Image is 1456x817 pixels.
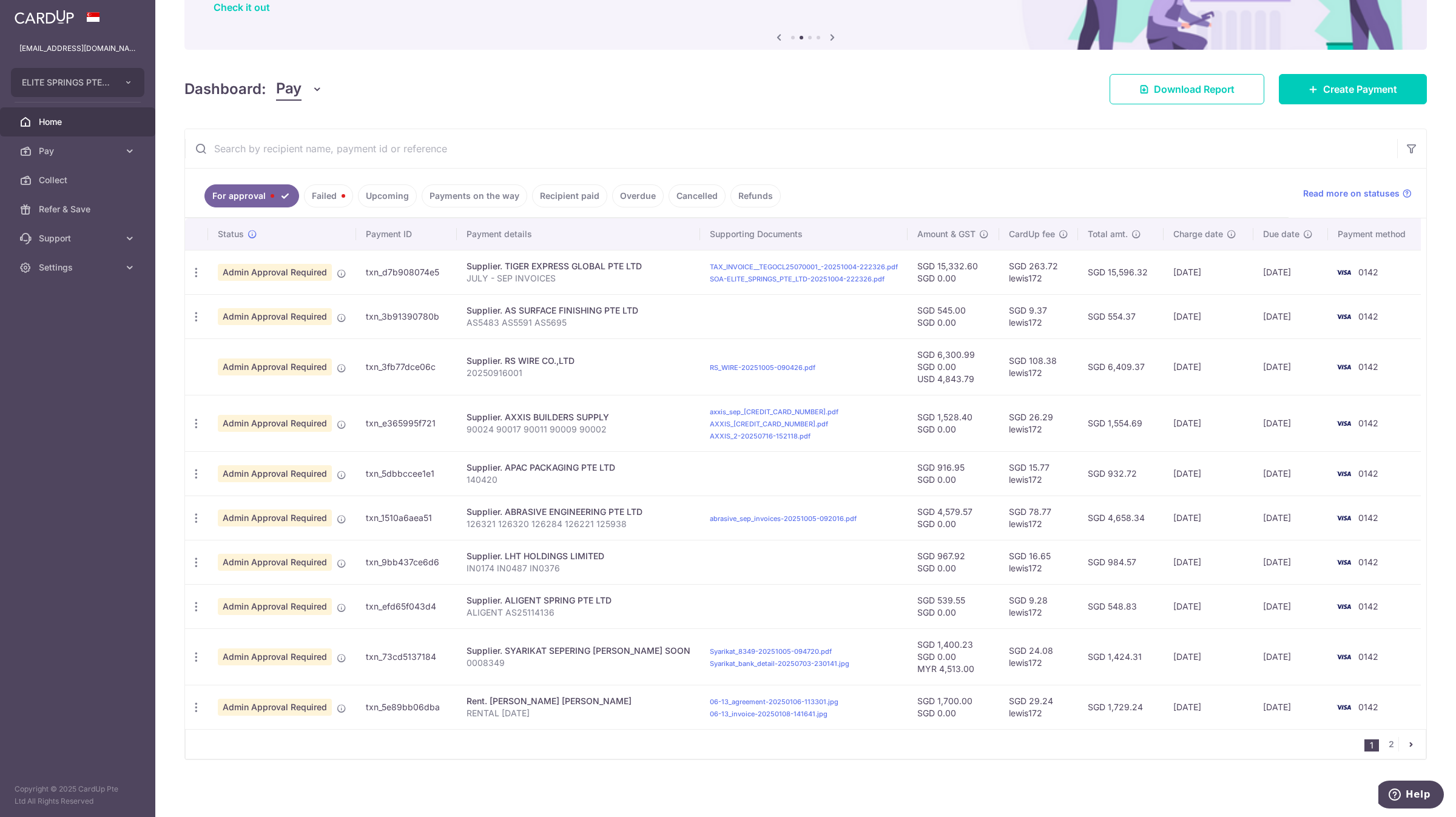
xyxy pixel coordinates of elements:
[908,250,999,294] td: SGD 15,332.60 SGD 0.00
[218,648,332,665] span: Admin Approval Required
[1358,361,1378,372] span: 0142
[1384,737,1398,751] a: 2
[467,645,690,657] div: Supplier. SYARIKAT SEPERING [PERSON_NAME] SOON
[1164,395,1253,451] td: [DATE]
[999,294,1078,338] td: SGD 9.37 lewis172
[1332,650,1356,664] img: Bank Card
[1358,513,1378,523] span: 0142
[999,451,1078,496] td: SGD 15.77 lewis172
[457,218,700,250] th: Payment details
[917,228,976,240] span: Amount & GST
[1332,700,1356,714] img: Bank Card
[710,263,898,271] a: TAX_INVOICE__TEGOCL25070001_-20251004-222326.pdf
[1164,294,1253,338] td: [DATE]
[467,518,690,530] p: 126321 126320 126284 126221 125938
[356,685,457,729] td: txn_5e89bb06dba
[467,423,690,435] p: 90024 90017 90011 90009 90002
[218,308,332,325] span: Admin Approval Required
[467,272,690,284] p: JULY - SEP INVOICES
[1154,82,1235,96] span: Download Report
[999,628,1078,685] td: SGD 24.08 lewis172
[467,317,690,329] p: AS5483 AS5591 AS5695
[1253,250,1329,294] td: [DATE]
[1332,360,1356,374] img: Bank Card
[710,363,815,372] a: RS_WIRE-20251005-090426.pdf
[356,250,457,294] td: txn_d7b908074e5
[1332,466,1356,481] img: Bank Card
[532,184,607,207] a: Recipient paid
[1078,685,1164,729] td: SGD 1,729.24
[908,395,999,451] td: SGD 1,528.40 SGD 0.00
[999,395,1078,451] td: SGD 26.29 lewis172
[276,78,302,101] span: Pay
[1332,555,1356,570] img: Bank Card
[356,584,457,628] td: txn_efd65f043d4
[185,129,1397,168] input: Search by recipient name, payment id or reference
[467,695,690,707] div: Rent. [PERSON_NAME] [PERSON_NAME]
[1164,250,1253,294] td: [DATE]
[1253,294,1329,338] td: [DATE]
[908,628,999,685] td: SGD 1,400.23 SGD 0.00 MYR 4,513.00
[1078,250,1164,294] td: SGD 15,596.32
[669,184,726,207] a: Cancelled
[467,607,690,619] p: ALIGENT AS25114136
[1358,557,1378,567] span: 0142
[999,540,1078,584] td: SGD 16.65 lewis172
[908,584,999,628] td: SGD 539.55 SGD 0.00
[356,218,457,250] th: Payment ID
[700,218,908,250] th: Supporting Documents
[358,184,417,207] a: Upcoming
[730,184,781,207] a: Refunds
[1078,540,1164,584] td: SGD 984.57
[1358,267,1378,277] span: 0142
[1164,584,1253,628] td: [DATE]
[467,594,690,607] div: Supplier. ALIGENT SPRING PTE LTD
[422,184,527,207] a: Payments on the way
[467,260,690,272] div: Supplier. TIGER EXPRESS GLOBAL PTE LTD
[710,659,849,668] a: Syarikat_bank_detail-20250703-230141.jpg
[999,496,1078,540] td: SGD 78.77 lewis172
[1164,628,1253,685] td: [DATE]
[1332,309,1356,324] img: Bank Card
[1358,702,1378,712] span: 0142
[908,496,999,540] td: SGD 4,579.57 SGD 0.00
[908,685,999,729] td: SGD 1,700.00 SGD 0.00
[467,411,690,423] div: Supplier. AXXIS BUILDERS SUPPLY
[218,358,332,375] span: Admin Approval Required
[218,415,332,432] span: Admin Approval Required
[467,304,690,317] div: Supplier. AS SURFACE FINISHING PTE LTD
[1328,218,1421,250] th: Payment method
[22,76,112,89] span: ELITE SPRINGS PTE. LTD.
[1364,739,1379,751] li: 1
[1078,294,1164,338] td: SGD 554.37
[1303,187,1412,200] a: Read more on statuses
[218,465,332,482] span: Admin Approval Required
[218,554,332,571] span: Admin Approval Required
[612,184,664,207] a: Overdue
[304,184,353,207] a: Failed
[467,367,690,379] p: 20250916001
[356,395,457,451] td: txn_e365995f721
[39,174,119,186] span: Collect
[999,584,1078,628] td: SGD 9.28 lewis172
[1358,651,1378,662] span: 0142
[710,710,827,718] a: 06-13_invoice-20250108-141641.jpg
[184,78,266,100] h4: Dashboard:
[467,474,690,486] p: 140420
[999,685,1078,729] td: SGD 29.24 lewis172
[710,698,838,706] a: 06-13_agreement-20250106-113301.jpg
[1332,599,1356,614] img: Bank Card
[908,294,999,338] td: SGD 545.00 SGD 0.00
[218,699,332,716] span: Admin Approval Required
[1078,395,1164,451] td: SGD 1,554.69
[15,10,74,24] img: CardUp
[1078,584,1164,628] td: SGD 548.83
[710,420,828,428] a: AXXIS_[CREDIT_CARD_NUMBER].pdf
[467,462,690,474] div: Supplier. APAC PACKAGING PTE LTD
[1110,74,1264,104] a: Download Report
[1364,730,1426,759] nav: pager
[467,707,690,719] p: RENTAL [DATE]
[1358,601,1378,611] span: 0142
[39,232,119,244] span: Support
[1009,228,1055,240] span: CardUp fee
